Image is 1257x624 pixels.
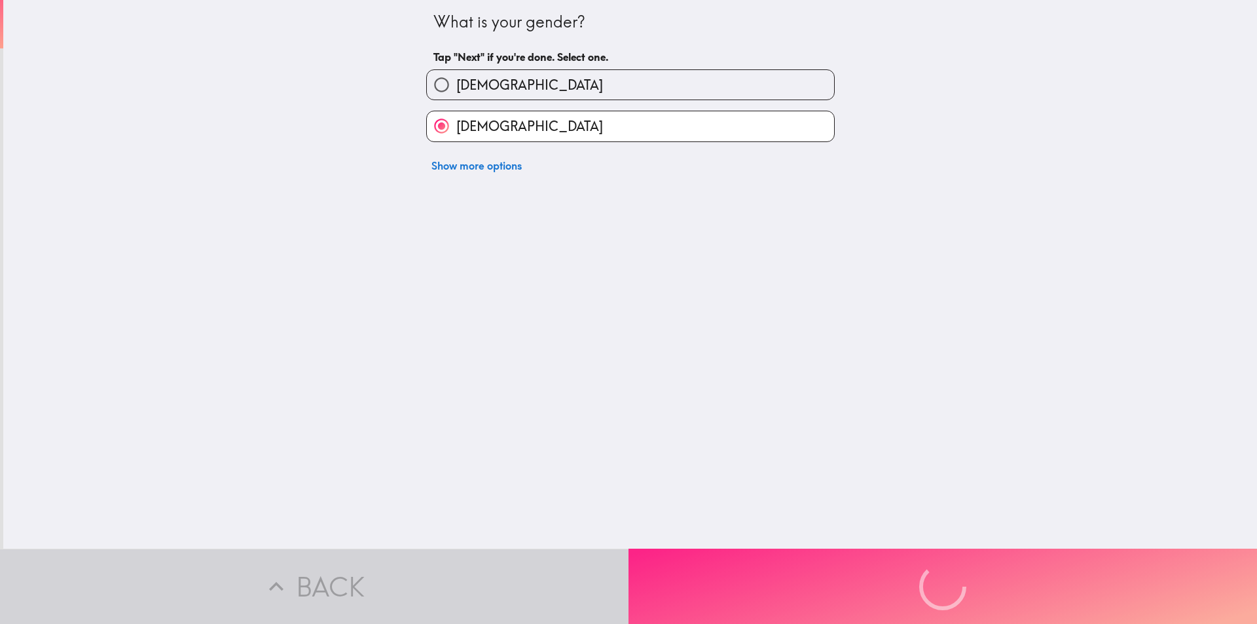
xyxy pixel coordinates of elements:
span: [DEMOGRAPHIC_DATA] [456,76,603,94]
h6: Tap "Next" if you're done. Select one. [433,50,828,64]
button: Show more options [426,153,527,179]
div: What is your gender? [433,11,828,33]
button: [DEMOGRAPHIC_DATA] [427,70,834,100]
span: [DEMOGRAPHIC_DATA] [456,117,603,136]
button: [DEMOGRAPHIC_DATA] [427,111,834,141]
